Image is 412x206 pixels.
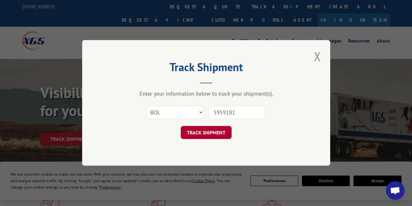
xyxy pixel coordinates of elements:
[113,63,299,74] h2: Track Shipment
[113,90,299,97] div: Enter your information below to track your shipment(s).
[208,106,265,119] input: Number(s)
[386,181,405,200] a: Open chat
[181,126,232,139] button: TRACK SHIPMENT
[312,48,322,65] button: Close modal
